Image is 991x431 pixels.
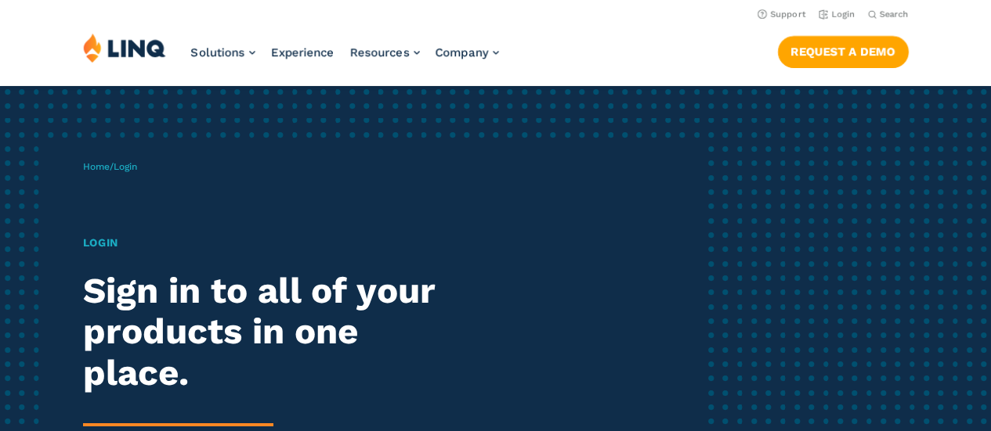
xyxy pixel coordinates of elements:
a: Experience [271,45,335,59]
span: Search [880,9,909,20]
span: Login [114,161,137,172]
span: Resources [350,45,410,59]
span: Company [436,45,489,59]
a: Home [83,161,110,172]
h2: Sign in to all of your products in one place. [83,271,465,394]
span: Solutions [191,45,245,59]
a: Login [819,9,855,20]
a: Solutions [191,45,255,59]
a: Company [436,45,499,59]
a: Request a Demo [778,36,909,67]
span: / [83,161,137,172]
button: Open Search Bar [868,9,909,20]
h1: Login [83,235,465,251]
a: Resources [350,45,420,59]
nav: Primary Navigation [191,33,499,84]
nav: Button Navigation [778,33,909,67]
a: Support [758,9,806,20]
img: LINQ | K‑12 Software [83,33,166,63]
